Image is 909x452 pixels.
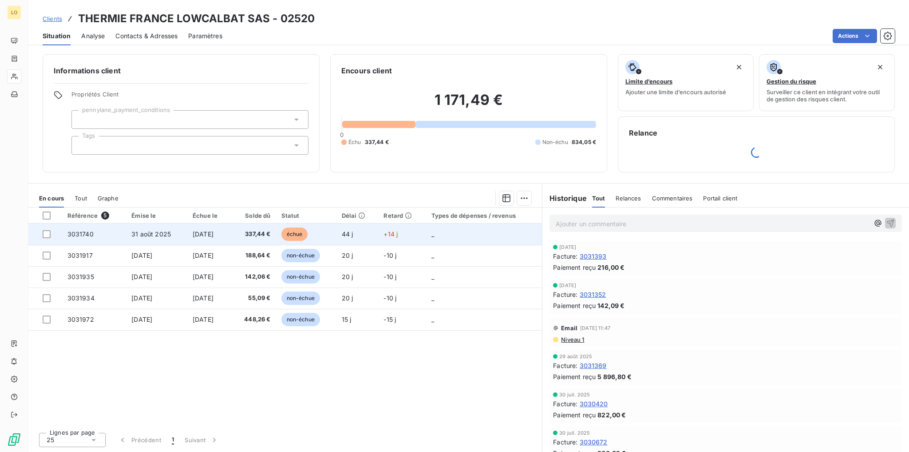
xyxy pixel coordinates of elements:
div: LO [7,5,21,20]
span: 337,44 € [365,138,389,146]
span: 5 896,80 € [597,372,632,381]
span: 0 [340,131,344,138]
button: Gestion du risqueSurveiller ce client en intégrant votre outil de gestion des risques client. [759,54,895,111]
span: 3031369 [580,361,607,370]
span: Clients [43,15,62,22]
span: [DATE] 11:47 [580,325,610,331]
span: Propriétés Client [71,91,308,103]
span: Commentaires [652,195,693,202]
span: [DATE] [193,316,213,323]
span: Contacts & Adresses [115,32,178,40]
h6: Relance [629,128,884,138]
div: Délai [342,212,373,219]
span: 20 j [342,273,353,280]
span: _ [431,316,434,323]
span: 30 juil. 2025 [559,430,590,436]
span: 3031935 [67,273,94,280]
span: Paiement reçu [553,263,596,272]
h6: Encours client [341,65,392,76]
span: 448,26 € [236,315,271,324]
iframe: Intercom live chat [879,422,900,443]
span: +14 j [383,230,398,238]
span: Analyse [81,32,105,40]
span: -10 j [383,294,396,302]
span: 1 [172,436,174,444]
div: Émise le [131,212,182,219]
input: Ajouter une valeur [79,141,86,149]
span: non-échue [281,270,320,284]
span: Facture : [553,437,577,447]
span: 20 j [342,252,353,259]
span: 29 août 2025 [559,354,592,359]
span: Paiement reçu [553,410,596,420]
span: 142,09 € [597,301,624,310]
span: 834,05 € [572,138,596,146]
h6: Historique [542,193,587,204]
span: 216,00 € [597,263,624,272]
span: 3031393 [580,252,607,261]
span: -10 j [383,273,396,280]
span: En cours [39,195,64,202]
span: [DATE] [193,230,213,238]
span: 3031972 [67,316,94,323]
span: 3030672 [580,437,608,447]
span: 822,00 € [597,410,626,420]
span: [DATE] [131,316,152,323]
span: 3031934 [67,294,95,302]
span: Paiement reçu [553,372,596,381]
span: Paramètres [188,32,222,40]
h3: THERMIE FRANCE LOWCALBAT SAS - 02520 [78,11,315,27]
span: Graphe [98,195,119,202]
span: Facture : [553,361,577,370]
button: Précédent [113,431,166,449]
span: Paiement reçu [553,301,596,310]
span: [DATE] [193,273,213,280]
span: non-échue [281,292,320,305]
div: Retard [383,212,420,219]
button: Actions [833,29,877,43]
span: _ [431,230,434,238]
span: 31 août 2025 [131,230,171,238]
span: Email [561,324,577,332]
span: 20 j [342,294,353,302]
span: non-échue [281,313,320,326]
a: Clients [43,14,62,23]
span: [DATE] [193,252,213,259]
button: Suivant [179,431,224,449]
span: Relances [616,195,641,202]
span: Tout [75,195,87,202]
input: Ajouter une valeur [79,116,86,124]
span: échue [281,228,308,241]
span: 5 [101,212,109,220]
div: Types de dépenses / revenus [431,212,537,219]
span: [DATE] [193,294,213,302]
span: Tout [592,195,605,202]
button: 1 [166,431,179,449]
span: 30 juil. 2025 [559,392,590,397]
h6: Informations client [54,65,308,76]
span: Facture : [553,290,577,299]
div: Référence [67,212,121,220]
span: 44 j [342,230,353,238]
span: 3031352 [580,290,606,299]
span: Non-échu [542,138,568,146]
span: Surveiller ce client en intégrant votre outil de gestion des risques client. [767,88,887,103]
span: [DATE] [131,252,152,259]
h2: 1 171,49 € [341,91,596,118]
span: Gestion du risque [767,78,816,85]
span: 3031740 [67,230,94,238]
span: [DATE] [559,283,576,288]
span: 142,06 € [236,272,271,281]
span: -10 j [383,252,396,259]
div: Solde dû [236,212,271,219]
span: 15 j [342,316,352,323]
span: Échu [348,138,361,146]
span: Ajouter une limite d’encours autorisé [625,88,726,96]
span: [DATE] [559,244,576,250]
span: Niveau 1 [560,336,584,343]
span: _ [431,294,434,302]
span: 188,64 € [236,251,271,260]
span: Portail client [703,195,737,202]
span: Facture : [553,252,577,261]
span: [DATE] [131,294,152,302]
